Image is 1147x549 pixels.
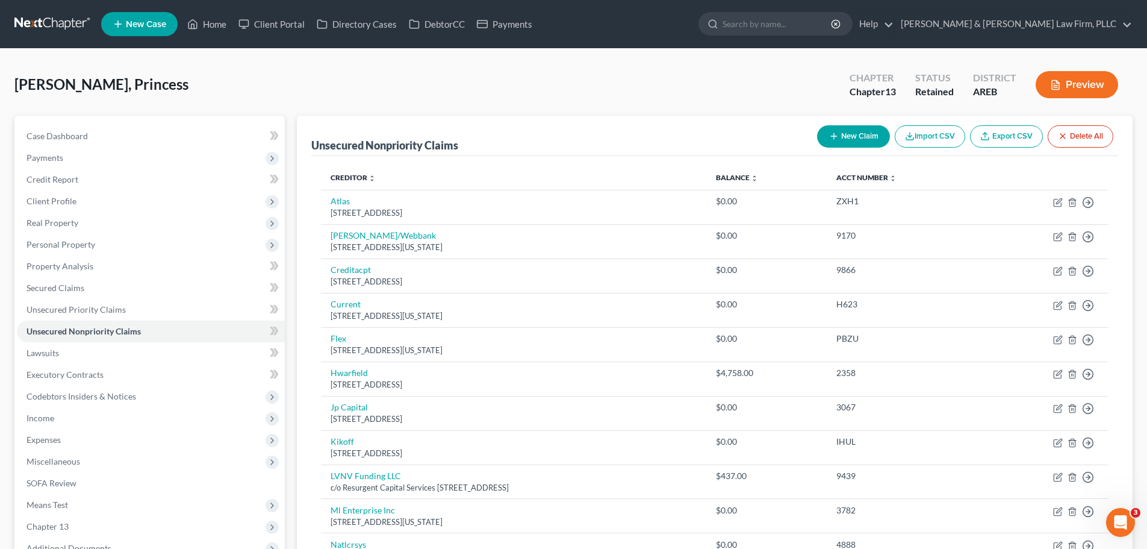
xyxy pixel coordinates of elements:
[836,230,972,242] div: 9170
[716,230,816,242] div: $0.00
[716,173,758,182] a: Balance unfold_more
[836,367,972,379] div: 2358
[723,13,833,35] input: Search by name...
[716,298,816,310] div: $0.00
[331,516,697,528] div: [STREET_ADDRESS][US_STATE]
[331,207,697,219] div: [STREET_ADDRESS]
[26,196,76,206] span: Client Profile
[17,472,285,494] a: SOFA Review
[836,401,972,413] div: 3067
[1036,71,1118,98] button: Preview
[751,175,758,182] i: unfold_more
[889,175,897,182] i: unfold_more
[26,456,80,466] span: Miscellaneous
[895,13,1132,35] a: [PERSON_NAME] & [PERSON_NAME] Law Firm, PLLC
[26,218,78,228] span: Real Property
[26,174,78,184] span: Credit Report
[311,138,458,152] div: Unsecured Nonpriority Claims
[836,298,972,310] div: H623
[331,230,436,240] a: [PERSON_NAME]/Webbank
[716,367,816,379] div: $4,758.00
[17,299,285,321] a: Unsecured Priority Claims
[17,169,285,190] a: Credit Report
[331,471,401,481] a: LVNV Funding LLC
[716,470,816,482] div: $437.00
[836,195,972,207] div: ZXH1
[331,345,697,356] div: [STREET_ADDRESS][US_STATE]
[915,71,954,85] div: Status
[26,391,136,401] span: Codebtors Insiders & Notices
[850,71,896,85] div: Chapter
[331,173,376,182] a: Creditor unfold_more
[403,13,471,35] a: DebtorCC
[26,413,54,423] span: Income
[17,277,285,299] a: Secured Claims
[26,434,61,445] span: Expenses
[331,379,697,391] div: [STREET_ADDRESS]
[836,436,972,448] div: IHUL
[331,368,368,378] a: Hwarfield
[853,13,894,35] a: Help
[26,304,126,315] span: Unsecured Priority Claims
[836,504,972,516] div: 3782
[885,86,896,97] span: 13
[716,436,816,448] div: $0.00
[26,152,63,163] span: Payments
[970,125,1043,148] a: Export CSV
[895,125,965,148] button: Import CSV
[17,125,285,147] a: Case Dashboard
[232,13,311,35] a: Client Portal
[17,364,285,386] a: Executory Contracts
[311,13,403,35] a: Directory Cases
[716,264,816,276] div: $0.00
[1048,125,1113,148] button: Delete All
[26,283,84,293] span: Secured Claims
[26,500,68,510] span: Means Test
[17,321,285,342] a: Unsecured Nonpriority Claims
[915,85,954,99] div: Retained
[17,342,285,364] a: Lawsuits
[1131,508,1140,518] span: 3
[331,265,371,275] a: Creditacpt
[716,504,816,516] div: $0.00
[331,310,697,322] div: [STREET_ADDRESS][US_STATE]
[17,256,285,277] a: Property Analysis
[26,369,104,380] span: Executory Contracts
[14,75,188,93] span: [PERSON_NAME], Princess
[368,175,376,182] i: unfold_more
[331,196,350,206] a: Atlas
[716,333,816,345] div: $0.00
[836,470,972,482] div: 9439
[817,125,890,148] button: New Claim
[331,299,361,309] a: Current
[26,521,69,532] span: Chapter 13
[331,505,395,515] a: Ml Enterprise Inc
[26,131,88,141] span: Case Dashboard
[331,436,354,447] a: Kikoff
[26,326,141,336] span: Unsecured Nonpriority Claims
[471,13,538,35] a: Payments
[331,402,368,412] a: Jp Capital
[331,276,697,287] div: [STREET_ADDRESS]
[331,242,697,253] div: [STREET_ADDRESS][US_STATE]
[850,85,896,99] div: Chapter
[26,239,95,249] span: Personal Property
[331,448,697,459] div: [STREET_ADDRESS]
[181,13,232,35] a: Home
[836,333,972,345] div: PBZU
[716,401,816,413] div: $0.00
[973,85,1016,99] div: AREB
[1106,508,1135,537] iframe: Intercom live chat
[973,71,1016,85] div: District
[331,333,346,344] a: Flex
[836,173,897,182] a: Acct Number unfold_more
[26,261,93,271] span: Property Analysis
[126,20,166,29] span: New Case
[26,478,76,488] span: SOFA Review
[836,264,972,276] div: 9866
[331,413,697,425] div: [STREET_ADDRESS]
[331,482,697,494] div: c/o Resurgent Capital Services [STREET_ADDRESS]
[26,348,59,358] span: Lawsuits
[716,195,816,207] div: $0.00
